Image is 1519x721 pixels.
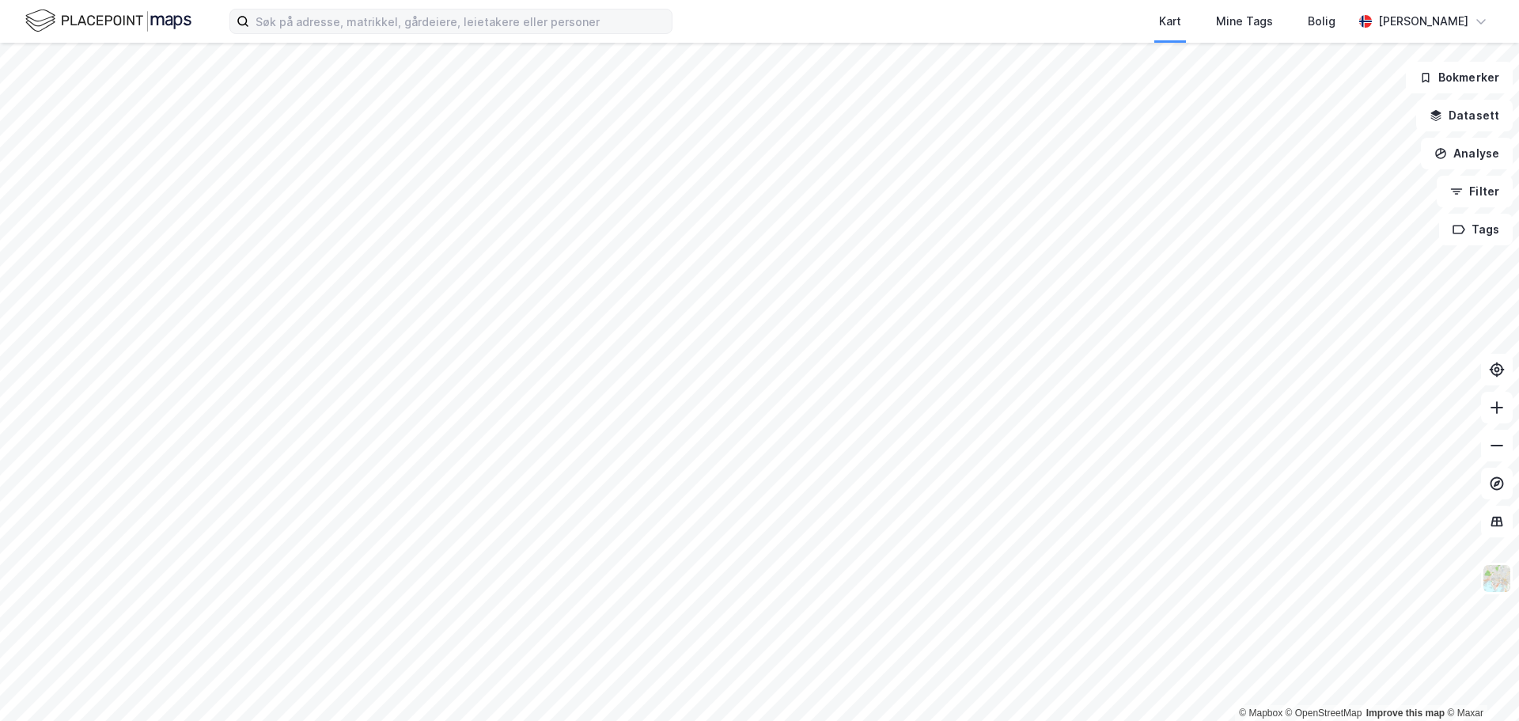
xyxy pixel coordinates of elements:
a: OpenStreetMap [1286,708,1362,719]
div: Bolig [1308,12,1335,31]
input: Søk på adresse, matrikkel, gårdeiere, leietakere eller personer [249,9,672,33]
button: Analyse [1421,138,1513,169]
iframe: Chat Widget [1440,645,1519,721]
img: Z [1482,564,1512,594]
div: Kart [1159,12,1181,31]
div: Mine Tags [1216,12,1273,31]
a: Improve this map [1366,708,1445,719]
a: Mapbox [1239,708,1282,719]
button: Tags [1439,214,1513,245]
img: logo.f888ab2527a4732fd821a326f86c7f29.svg [25,7,191,35]
div: [PERSON_NAME] [1378,12,1468,31]
button: Datasett [1416,100,1513,131]
div: Kontrollprogram for chat [1440,645,1519,721]
button: Filter [1437,176,1513,207]
button: Bokmerker [1406,62,1513,93]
